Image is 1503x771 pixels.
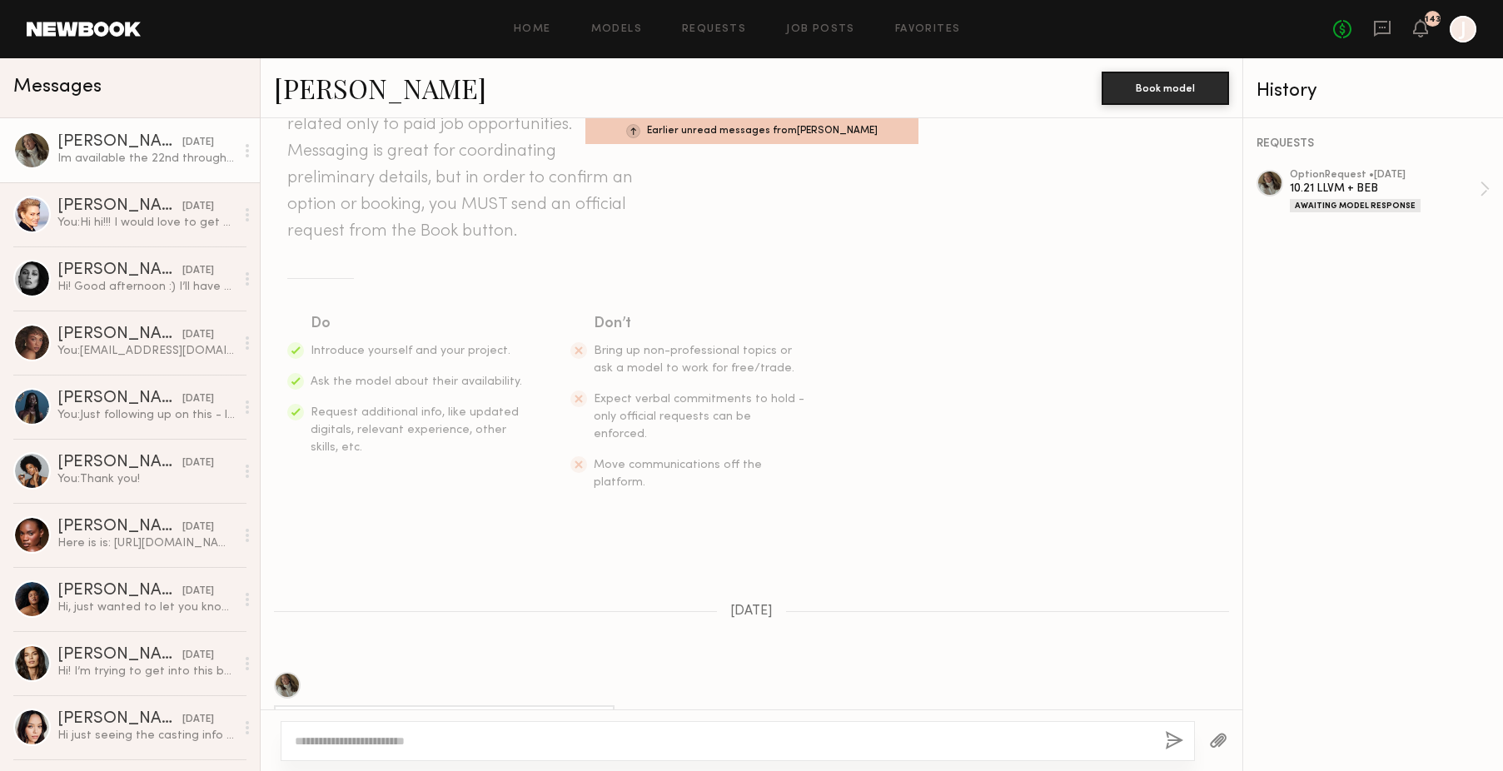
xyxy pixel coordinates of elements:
[182,199,214,215] div: [DATE]
[182,327,214,343] div: [DATE]
[57,471,235,487] div: You: Thank you!
[287,85,637,245] header: Keep direct messages professional and related only to paid job opportunities. Messaging is great ...
[57,151,235,167] div: Im available the 22nd through the [DATE]
[1290,170,1480,181] div: option Request • [DATE]
[57,535,235,551] div: Here is is: [URL][DOMAIN_NAME]
[57,279,235,295] div: Hi! Good afternoon :) I’ll have my self tape over to you [DATE]. Thanks so much!
[311,376,522,387] span: Ask the model about their availability.
[57,343,235,359] div: You: [EMAIL_ADDRESS][DOMAIN_NAME] please!
[182,135,214,151] div: [DATE]
[895,24,961,35] a: Favorites
[1102,72,1229,105] button: Book model
[57,134,182,151] div: [PERSON_NAME]
[594,346,794,374] span: Bring up non-professional topics or ask a model to work for free/trade.
[182,648,214,664] div: [DATE]
[591,24,642,35] a: Models
[57,599,235,615] div: Hi, just wanted to let you know that throughout the day the lighter shade I believe 19 looked a l...
[585,118,918,144] div: Earlier unread messages from [PERSON_NAME]
[1425,15,1441,24] div: 143
[311,346,510,356] span: Introduce yourself and your project.
[182,520,214,535] div: [DATE]
[786,24,855,35] a: Job Posts
[57,390,182,407] div: [PERSON_NAME]
[1290,181,1480,196] div: 10.21 LLVM + BEB
[182,455,214,471] div: [DATE]
[1257,138,1490,150] div: REQUESTS
[57,215,235,231] div: You: Hi hi!!! I would love to get a self tape from you for an upcoming shoot! Would it be okay to...
[57,407,235,423] div: You: Just following up on this - let me know! :)
[57,664,235,679] div: Hi! I’m trying to get into this building but there doesn’t seem to be an entry point as it’s unde...
[182,263,214,279] div: [DATE]
[311,407,519,453] span: Request additional info, like updated digitals, relevant experience, other skills, etc.
[514,24,551,35] a: Home
[730,604,773,619] span: [DATE]
[57,711,182,728] div: [PERSON_NAME]
[682,24,746,35] a: Requests
[13,77,102,97] span: Messages
[57,583,182,599] div: [PERSON_NAME]
[57,262,182,279] div: [PERSON_NAME]
[57,647,182,664] div: [PERSON_NAME]
[311,312,524,336] div: Do
[57,198,182,215] div: [PERSON_NAME]
[182,391,214,407] div: [DATE]
[1450,16,1476,42] a: J
[594,312,807,336] div: Don’t
[182,584,214,599] div: [DATE]
[274,70,486,106] a: [PERSON_NAME]
[57,455,182,471] div: [PERSON_NAME]
[57,326,182,343] div: [PERSON_NAME]
[594,460,762,488] span: Move communications off the platform.
[182,712,214,728] div: [DATE]
[594,394,804,440] span: Expect verbal commitments to hold - only official requests can be enforced.
[1290,199,1421,212] div: Awaiting Model Response
[1102,80,1229,94] a: Book model
[1257,82,1490,101] div: History
[57,519,182,535] div: [PERSON_NAME]
[1290,170,1490,212] a: optionRequest •[DATE]10.21 LLVM + BEBAwaiting Model Response
[57,728,235,744] div: Hi just seeing the casting info now. Thanks for sharing! Just to clarity the rate for 3 hours is ...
